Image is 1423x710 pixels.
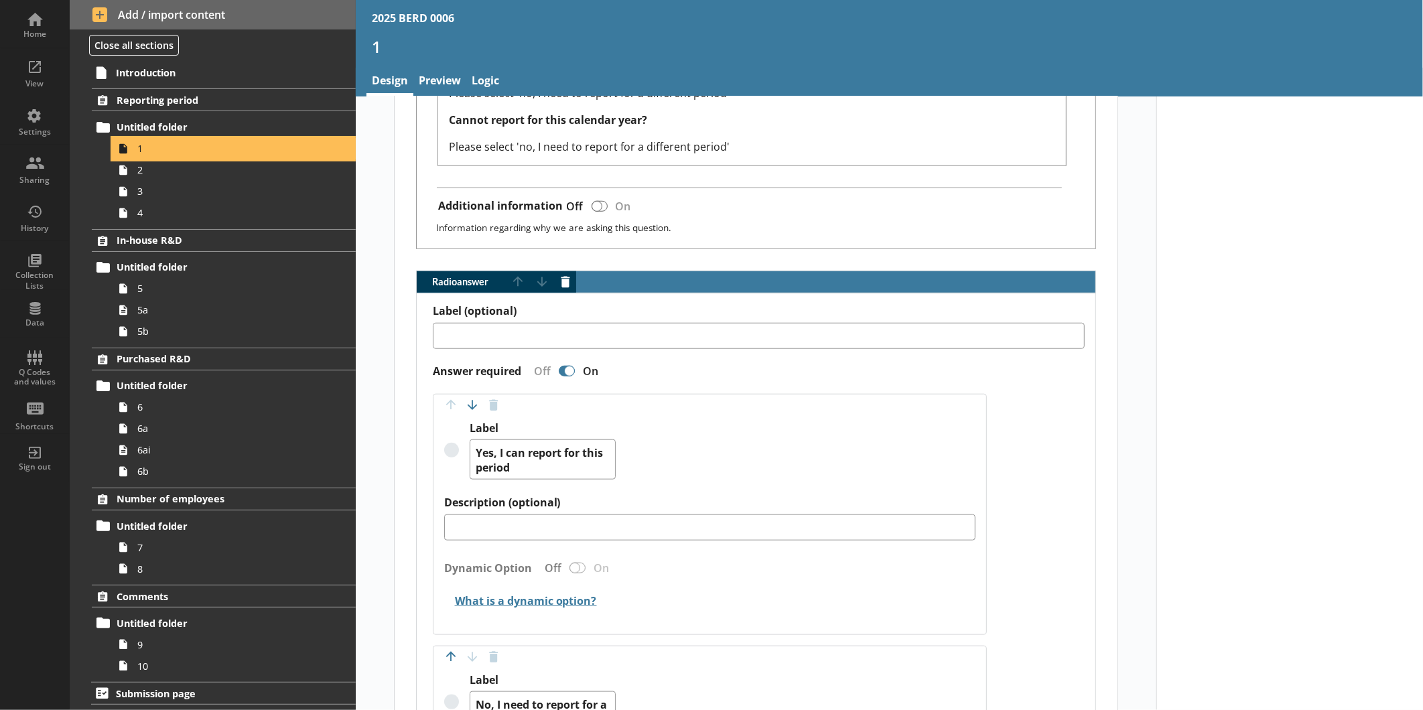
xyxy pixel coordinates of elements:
a: 10 [113,655,356,677]
a: 6ai [113,439,356,461]
span: Untitled folder [117,261,308,273]
li: In-house R&DUntitled folder55a5b [70,229,356,342]
label: Additional information [438,199,563,213]
span: 9 [137,638,312,651]
span: In-house R&D [117,234,308,246]
a: Preview [413,68,466,96]
li: CommentsUntitled folder910 [70,585,356,677]
a: Design [366,68,413,96]
a: In-house R&D [92,229,356,252]
h1: 1 [372,36,1407,57]
li: Reporting periodUntitled folder1234 [70,88,356,223]
span: Please select 'no, I need to report for a different period' [449,139,730,154]
span: 1 [137,142,312,155]
span: Untitled folder [117,379,308,392]
li: Untitled folder910 [98,612,356,677]
a: Untitled folder [92,257,356,278]
div: Q Codes and values [11,368,58,387]
span: Number of employees [117,492,308,505]
div: Home [11,29,58,40]
label: Label (optional) [433,304,1085,318]
span: Untitled folder [117,617,308,630]
span: 6a [137,422,312,435]
span: Submission page [116,687,307,700]
span: Untitled folder [117,121,308,133]
a: Untitled folder [92,117,356,138]
p: Information regarding why we are asking this question. [436,221,1085,234]
button: Close all sections [89,35,179,56]
a: Untitled folder [92,515,356,537]
div: On [610,194,642,218]
span: Cannot report for this calendar year? [449,113,647,127]
a: 6 [113,397,356,418]
a: Reporting period [92,88,356,111]
div: History [11,223,58,234]
span: 5b [137,325,312,338]
span: Please select 'no, I need to report for a different period' [449,86,730,100]
textarea: Yes, I can report for this period [470,439,616,480]
label: Label [470,421,616,435]
div: Off [523,364,556,378]
a: Untitled folder [92,375,356,397]
div: Data [11,317,58,328]
span: Comments [117,590,308,603]
button: What is a dynamic option? [444,589,600,613]
div: View [11,78,58,89]
a: 5b [113,321,356,342]
span: 5a [137,303,312,316]
a: 6a [113,418,356,439]
a: 1 [113,138,356,159]
a: Logic [466,68,504,96]
li: Purchased R&DUntitled folder66a6ai6b [70,348,356,482]
label: Description (optional) [444,496,976,510]
a: 3 [113,181,356,202]
a: 4 [113,202,356,224]
div: Off [556,194,589,218]
span: Radio answer [417,277,508,287]
span: 6ai [137,443,312,456]
span: 3 [137,185,312,198]
label: Label [470,673,616,687]
span: Reporting period [117,94,308,106]
span: Introduction [116,66,307,79]
a: Purchased R&D [92,348,356,370]
button: Delete answer [555,271,576,293]
span: Add / import content [92,7,334,22]
a: Introduction [91,62,356,83]
span: 8 [137,563,312,575]
a: 5a [113,299,356,321]
span: 4 [137,206,312,219]
span: 7 [137,541,312,554]
a: 7 [113,537,356,558]
li: Untitled folder1234 [98,117,356,224]
span: 5 [137,282,312,295]
a: 8 [113,558,356,579]
a: Comments [92,585,356,608]
a: 9 [113,634,356,655]
label: Answer required [433,364,521,378]
li: Untitled folder55a5b [98,257,356,342]
button: Move option down [462,395,483,416]
li: Untitled folder66a6ai6b [98,375,356,482]
a: Untitled folder [92,612,356,634]
span: Untitled folder [117,520,308,532]
span: 6 [137,401,312,413]
button: Move option up [440,646,462,668]
div: Sign out [11,461,58,472]
div: Settings [11,127,58,137]
li: Number of employeesUntitled folder78 [70,488,356,579]
a: Submission page [91,682,356,705]
a: 5 [113,278,356,299]
a: 2 [113,159,356,181]
div: Collection Lists [11,270,58,291]
div: Shortcuts [11,421,58,432]
a: Number of employees [92,488,356,510]
div: Sharing [11,175,58,186]
span: 2 [137,163,312,176]
li: Untitled folder78 [98,515,356,579]
span: 10 [137,660,312,672]
a: 6b [113,461,356,482]
div: On [578,364,609,378]
div: 2025 BERD 0006 [372,11,454,25]
span: 6b [137,465,312,478]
